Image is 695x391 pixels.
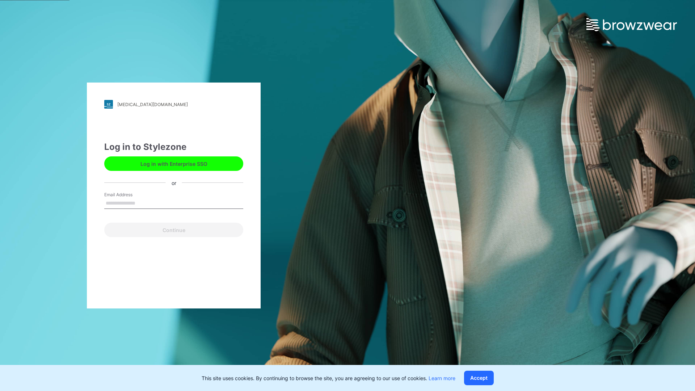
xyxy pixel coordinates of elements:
[104,100,243,109] a: [MEDICAL_DATA][DOMAIN_NAME]
[202,374,455,382] p: This site uses cookies. By continuing to browse the site, you are agreeing to our use of cookies.
[586,18,677,31] img: browzwear-logo.e42bd6dac1945053ebaf764b6aa21510.svg
[104,140,243,154] div: Log in to Stylezone
[166,179,182,186] div: or
[104,100,113,109] img: stylezone-logo.562084cfcfab977791bfbf7441f1a819.svg
[104,156,243,171] button: Log in with Enterprise SSO
[429,375,455,381] a: Learn more
[117,102,188,107] div: [MEDICAL_DATA][DOMAIN_NAME]
[464,371,494,385] button: Accept
[104,192,155,198] label: Email Address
